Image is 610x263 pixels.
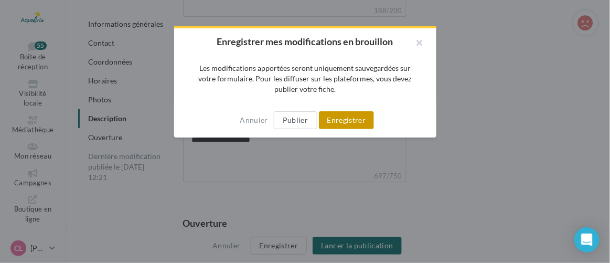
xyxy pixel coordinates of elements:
button: Publier [274,111,317,129]
h2: Enregistrer mes modifications en brouillon [191,37,420,46]
p: Les modifications apportées seront uniquement sauvegardées sur votre formulaire. Pour les diffuse... [191,63,420,94]
button: Annuler [236,114,272,127]
div: Open Intercom Messenger [574,227,600,253]
button: Enregistrer [319,111,374,129]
